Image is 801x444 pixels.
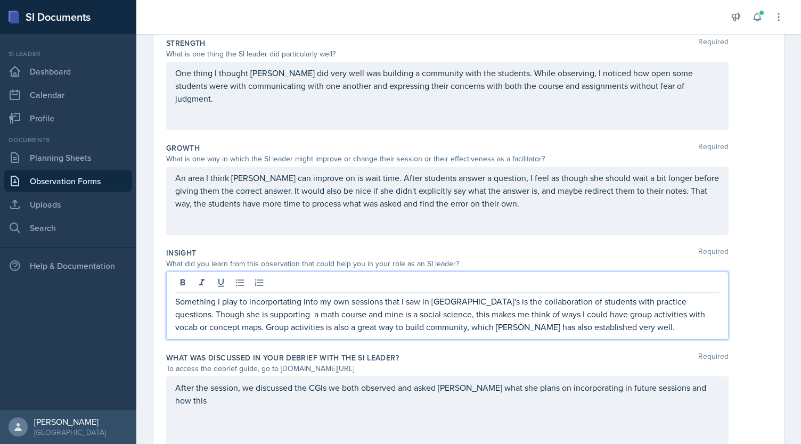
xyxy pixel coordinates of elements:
div: Si leader [4,49,132,59]
p: One thing I thought [PERSON_NAME] did very well was building a community with the students. While... [175,67,720,105]
a: Uploads [4,194,132,215]
a: Dashboard [4,61,132,82]
div: To access the debrief guide, go to [DOMAIN_NAME][URL] [166,363,729,374]
div: Help & Documentation [4,255,132,276]
p: Something I play to incorportating into my own sessions that I saw in [GEOGRAPHIC_DATA]'s is the ... [175,295,720,333]
p: After the session, we discussed the CGIs we both observed and asked [PERSON_NAME] what she plans ... [175,381,720,407]
div: What did you learn from this observation that could help you in your role as an SI leader? [166,258,729,269]
div: What is one thing the SI leader did particularly well? [166,48,729,60]
span: Required [698,38,729,48]
span: Required [698,352,729,363]
div: Documents [4,135,132,145]
div: [GEOGRAPHIC_DATA] [34,427,106,438]
div: [PERSON_NAME] [34,416,106,427]
a: Planning Sheets [4,147,132,168]
label: Strength [166,38,206,48]
span: Required [698,248,729,258]
a: Calendar [4,84,132,105]
a: Observation Forms [4,170,132,192]
a: Profile [4,108,132,129]
label: What was discussed in your debrief with the SI Leader? [166,352,399,363]
a: Search [4,217,132,239]
p: An area I think [PERSON_NAME] can improve on is wait time. After students answer a question, I fe... [175,171,720,210]
div: What is one way in which the SI leader might improve or change their session or their effectivene... [166,153,729,165]
label: Growth [166,143,200,153]
label: Insight [166,248,196,258]
span: Required [698,143,729,153]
